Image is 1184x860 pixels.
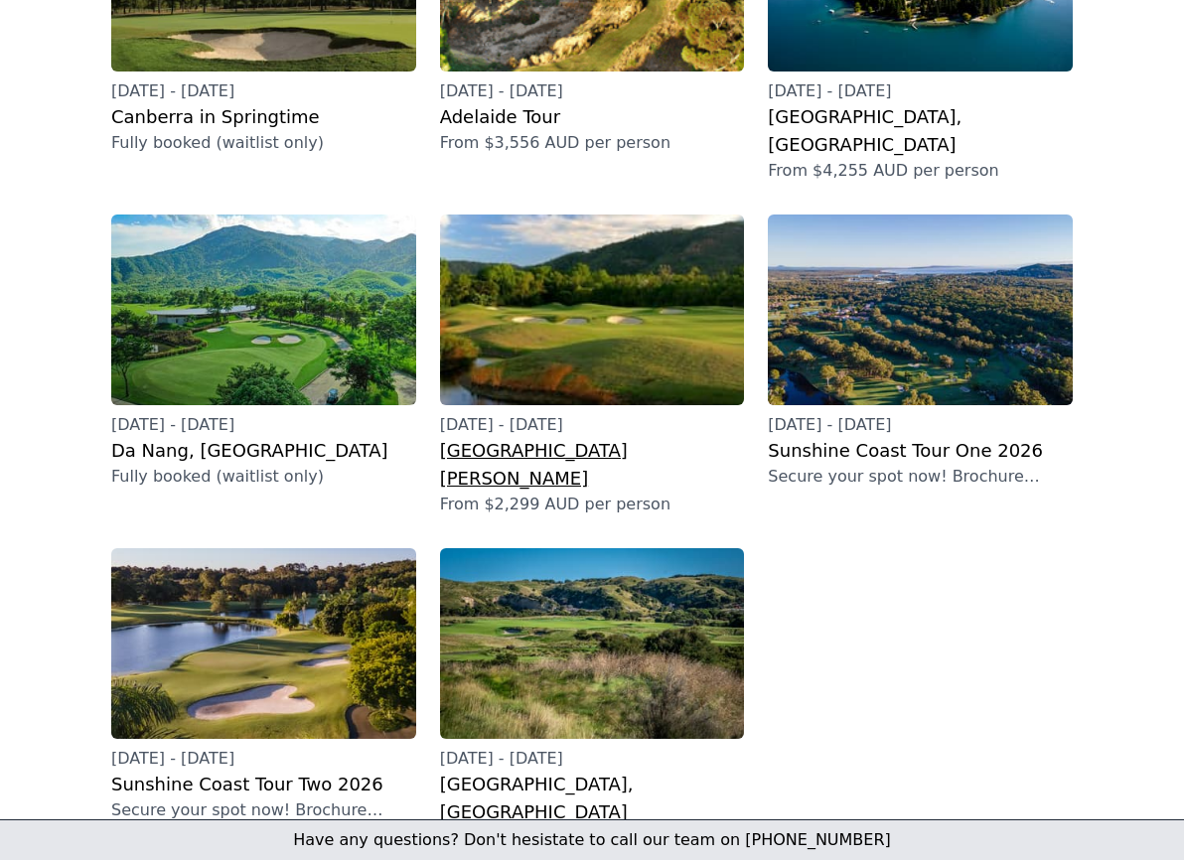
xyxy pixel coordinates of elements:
p: [DATE] - [DATE] [768,413,1073,437]
h2: [GEOGRAPHIC_DATA], [GEOGRAPHIC_DATA] [440,771,745,826]
p: [DATE] - [DATE] [440,79,745,103]
h2: Adelaide Tour [440,103,745,131]
p: [DATE] - [DATE] [111,413,416,437]
a: [DATE] - [DATE][GEOGRAPHIC_DATA][PERSON_NAME]From $2,299 AUD per person [440,215,745,516]
p: [DATE] - [DATE] [440,747,745,771]
p: From $3,556 AUD per person [440,131,745,155]
p: Secure your spot now! Brochure coming soon [111,798,416,822]
p: From $2,299 AUD per person [440,493,745,516]
h2: Da Nang, [GEOGRAPHIC_DATA] [111,437,416,465]
h2: [GEOGRAPHIC_DATA], [GEOGRAPHIC_DATA] [768,103,1073,159]
p: [DATE] - [DATE] [111,747,416,771]
a: [DATE] - [DATE][GEOGRAPHIC_DATA], [GEOGRAPHIC_DATA]Secure your spot now! Brochure coming soon [440,548,745,850]
h2: Canberra in Springtime [111,103,416,131]
a: [DATE] - [DATE]Da Nang, [GEOGRAPHIC_DATA]Fully booked (waitlist only) [111,215,416,489]
h2: [GEOGRAPHIC_DATA][PERSON_NAME] [440,437,745,493]
p: [DATE] - [DATE] [768,79,1073,103]
p: From $4,255 AUD per person [768,159,1073,183]
p: [DATE] - [DATE] [111,79,416,103]
p: Secure your spot now! Brochure coming soon [768,465,1073,489]
p: Fully booked (waitlist only) [111,465,416,489]
a: [DATE] - [DATE]Sunshine Coast Tour One 2026Secure your spot now! Brochure coming soon [768,215,1073,489]
h2: Sunshine Coast Tour One 2026 [768,437,1073,465]
h2: Sunshine Coast Tour Two 2026 [111,771,416,798]
a: [DATE] - [DATE]Sunshine Coast Tour Two 2026Secure your spot now! Brochure coming soon [111,548,416,822]
p: [DATE] - [DATE] [440,413,745,437]
p: Fully booked (waitlist only) [111,131,416,155]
